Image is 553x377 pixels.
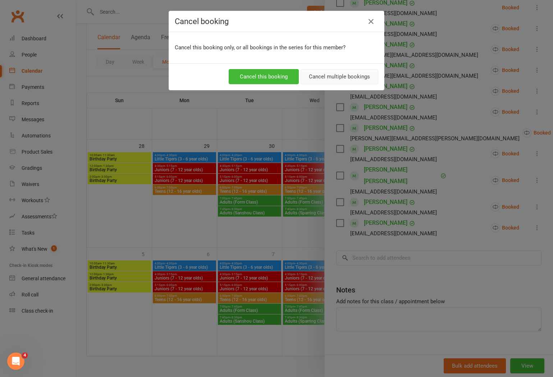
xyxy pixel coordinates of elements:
button: Close [365,16,377,27]
span: 4 [22,353,28,358]
button: Cancel this booking [229,69,299,84]
iframe: Intercom live chat [7,353,24,370]
p: Cancel this booking only, or all bookings in the series for this member? [175,43,378,52]
button: Cancel multiple bookings [301,69,378,84]
h4: Cancel booking [175,17,378,26]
